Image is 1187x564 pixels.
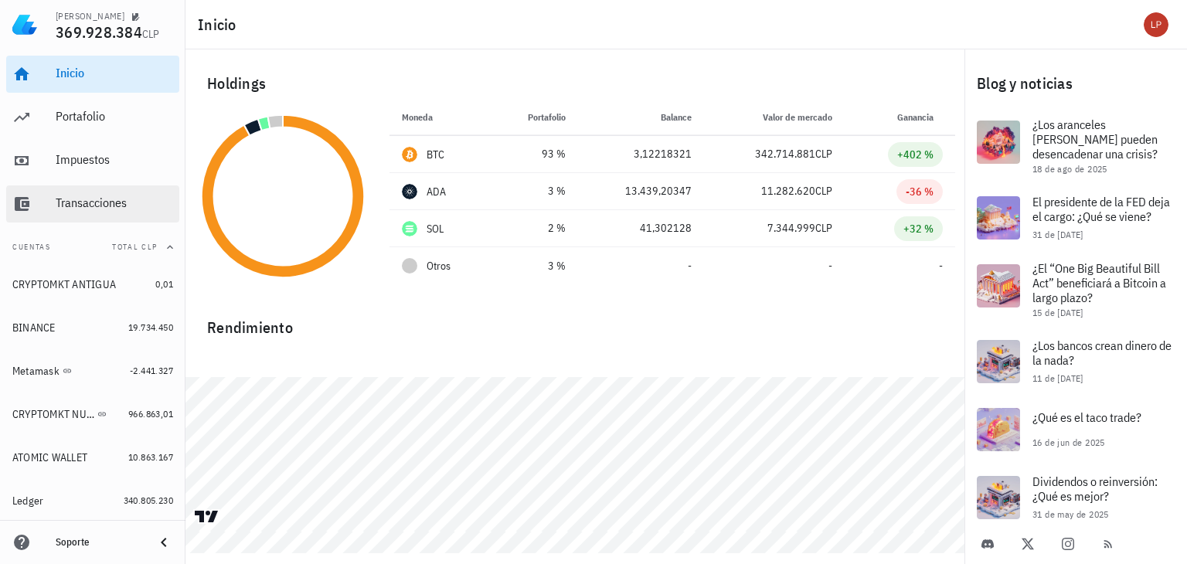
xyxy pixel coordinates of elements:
[704,99,845,136] th: Valor de mercado
[939,259,943,273] span: -
[427,147,445,162] div: BTC
[503,220,565,236] div: 2 %
[1032,508,1109,520] span: 31 de may de 2025
[389,99,491,136] th: Moneda
[903,221,934,236] div: +32 %
[124,494,173,506] span: 340.805.230
[112,242,158,252] span: Total CLP
[491,99,577,136] th: Portafolio
[1032,307,1083,318] span: 15 de [DATE]
[6,396,179,433] a: CRYPTOMKT NUEVA 966.863,01
[128,321,173,333] span: 19.734.450
[6,142,179,179] a: Impuestos
[6,229,179,266] button: CuentasTotal CLP
[828,259,832,273] span: -
[195,59,955,108] div: Holdings
[1032,260,1166,305] span: ¿El “One Big Beautiful Bill Act” beneficiará a Bitcoin a largo plazo?
[767,221,815,235] span: 7.344.999
[761,184,815,198] span: 11.282.620
[688,259,692,273] span: -
[590,146,692,162] div: 3,12218321
[815,147,832,161] span: CLP
[155,278,173,290] span: 0,01
[6,56,179,93] a: Inicio
[56,10,124,22] div: [PERSON_NAME]
[6,352,179,389] a: Metamask -2.441.327
[964,184,1187,252] a: El presidente de la FED deja el cargo: ¿Qué se viene? 31 de [DATE]
[12,408,94,421] div: CRYPTOMKT NUEVA
[1032,338,1172,368] span: ¿Los bancos crean dinero de la nada?
[1032,474,1158,504] span: Dividendos o reinversión: ¿Qué es mejor?
[590,183,692,199] div: 13.439,20347
[503,258,565,274] div: 3 %
[755,147,815,161] span: 342.714.881
[12,321,56,335] div: BINANCE
[1032,117,1158,161] span: ¿Los aranceles [PERSON_NAME] pueden desencadenar una crisis?
[906,184,934,199] div: -36 %
[1032,194,1170,224] span: El presidente de la FED deja el cargo: ¿Qué se viene?
[142,27,160,41] span: CLP
[590,220,692,236] div: 41,302128
[56,66,173,80] div: Inicio
[402,147,417,162] div: BTC-icon
[964,464,1187,532] a: Dividendos o reinversión: ¿Qué es mejor? 31 de may de 2025
[56,195,173,210] div: Transacciones
[12,365,60,378] div: Metamask
[1032,409,1141,425] span: ¿Qué es el taco trade?
[427,184,447,199] div: ADA
[6,185,179,223] a: Transacciones
[815,221,832,235] span: CLP
[128,451,173,463] span: 10.863.167
[964,252,1187,328] a: ¿El “One Big Beautiful Bill Act” beneficiará a Bitcoin a largo plazo? 15 de [DATE]
[56,536,142,549] div: Soporte
[6,266,179,303] a: CRYPTOMKT ANTIGUA 0,01
[12,278,116,291] div: CRYPTOMKT ANTIGUA
[128,408,173,420] span: 966.863,01
[6,99,179,136] a: Portafolio
[12,494,44,508] div: Ledger
[56,22,142,42] span: 369.928.384
[402,221,417,236] div: SOL-icon
[1032,437,1105,448] span: 16 de jun de 2025
[897,111,943,123] span: Ganancia
[402,184,417,199] div: ADA-icon
[12,12,37,37] img: LedgiFi
[195,303,955,340] div: Rendimiento
[193,509,220,524] a: Charting by TradingView
[964,108,1187,184] a: ¿Los aranceles [PERSON_NAME] pueden desencadenar una crisis? 18 de ago de 2025
[6,439,179,476] a: ATOMIC WALLET 10.863.167
[964,328,1187,396] a: ¿Los bancos crean dinero de la nada? 11 de [DATE]
[427,258,451,274] span: Otros
[578,99,704,136] th: Balance
[6,482,179,519] a: Ledger 340.805.230
[427,221,444,236] div: SOL
[1032,163,1107,175] span: 18 de ago de 2025
[1032,229,1083,240] span: 31 de [DATE]
[503,183,565,199] div: 3 %
[964,59,1187,108] div: Blog y noticias
[964,396,1187,464] a: ¿Qué es el taco trade? 16 de jun de 2025
[56,152,173,167] div: Impuestos
[1144,12,1168,37] div: avatar
[56,109,173,124] div: Portafolio
[1032,372,1083,384] span: 11 de [DATE]
[897,147,934,162] div: +402 %
[12,451,87,464] div: ATOMIC WALLET
[198,12,243,37] h1: Inicio
[130,365,173,376] span: -2.441.327
[503,146,565,162] div: 93 %
[815,184,832,198] span: CLP
[6,309,179,346] a: BINANCE 19.734.450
